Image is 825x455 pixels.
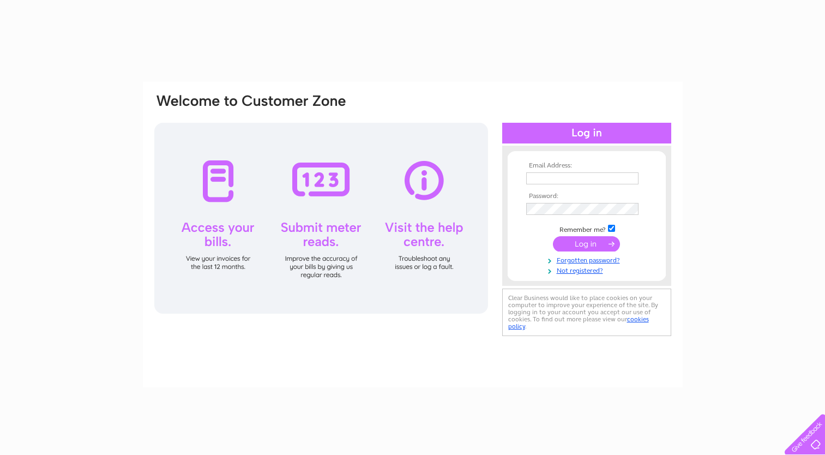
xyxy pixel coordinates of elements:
td: Remember me? [523,223,650,234]
a: Not registered? [526,265,650,275]
input: Submit [553,236,620,252]
a: cookies policy [508,315,649,330]
a: Forgotten password? [526,254,650,265]
div: Clear Business would like to place cookies on your computer to improve your experience of the sit... [502,289,671,336]
th: Password: [523,193,650,200]
th: Email Address: [523,162,650,170]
